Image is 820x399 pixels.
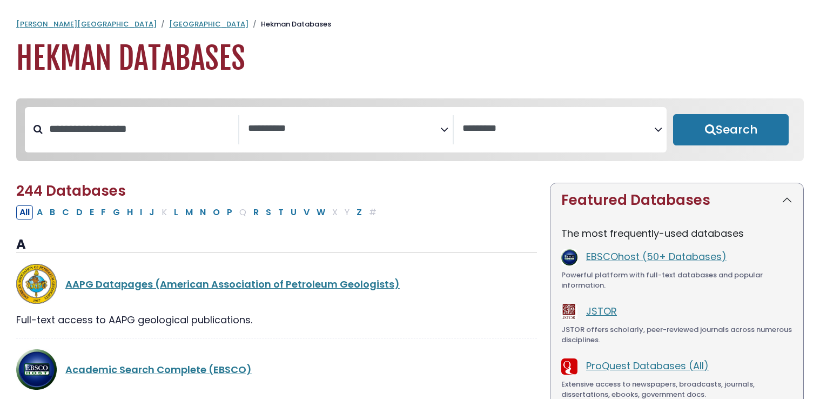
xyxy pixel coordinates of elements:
button: Filter Results R [250,205,262,220]
button: Filter Results S [263,205,274,220]
button: Filter Results L [171,205,182,220]
button: Filter Results T [275,205,287,220]
button: Featured Databases [550,183,803,217]
textarea: Search [462,123,655,135]
button: Filter Results B [46,205,58,220]
button: Filter Results F [98,205,109,220]
a: AAPG Datapages (American Association of Petroleum Geologists) [65,277,400,291]
div: Powerful platform with full-text databases and popular information. [561,270,792,291]
nav: Search filters [16,98,804,161]
button: Filter Results M [182,205,196,220]
div: Alpha-list to filter by first letter of database name [16,205,381,218]
a: [GEOGRAPHIC_DATA] [169,19,248,29]
span: 244 Databases [16,181,126,201]
nav: breadcrumb [16,19,804,30]
a: JSTOR [586,304,617,318]
p: The most frequently-used databases [561,226,792,241]
button: Filter Results G [110,205,123,220]
input: Search database by title or keyword [43,120,238,138]
a: [PERSON_NAME][GEOGRAPHIC_DATA] [16,19,157,29]
button: Filter Results N [197,205,209,220]
button: Filter Results I [137,205,145,220]
button: Filter Results W [313,205,328,220]
a: ProQuest Databases (All) [586,359,709,373]
h3: A [16,237,537,253]
li: Hekman Databases [248,19,331,30]
button: Filter Results A [33,205,46,220]
h1: Hekman Databases [16,41,804,77]
div: Full-text access to AAPG geological publications. [16,312,537,327]
button: Filter Results C [59,205,72,220]
a: EBSCOhost (50+ Databases) [586,250,727,263]
button: Filter Results U [287,205,300,220]
button: All [16,205,33,220]
button: Filter Results V [300,205,313,220]
button: Filter Results Z [353,205,365,220]
button: Filter Results P [224,205,236,220]
button: Filter Results E [86,205,97,220]
button: Filter Results H [124,205,136,220]
div: JSTOR offers scholarly, peer-reviewed journals across numerous disciplines. [561,324,792,345]
a: Academic Search Complete (EBSCO) [65,363,252,376]
button: Filter Results J [146,205,158,220]
textarea: Search [248,123,440,135]
button: Filter Results O [210,205,223,220]
button: Filter Results D [73,205,86,220]
button: Submit for Search Results [673,114,789,145]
